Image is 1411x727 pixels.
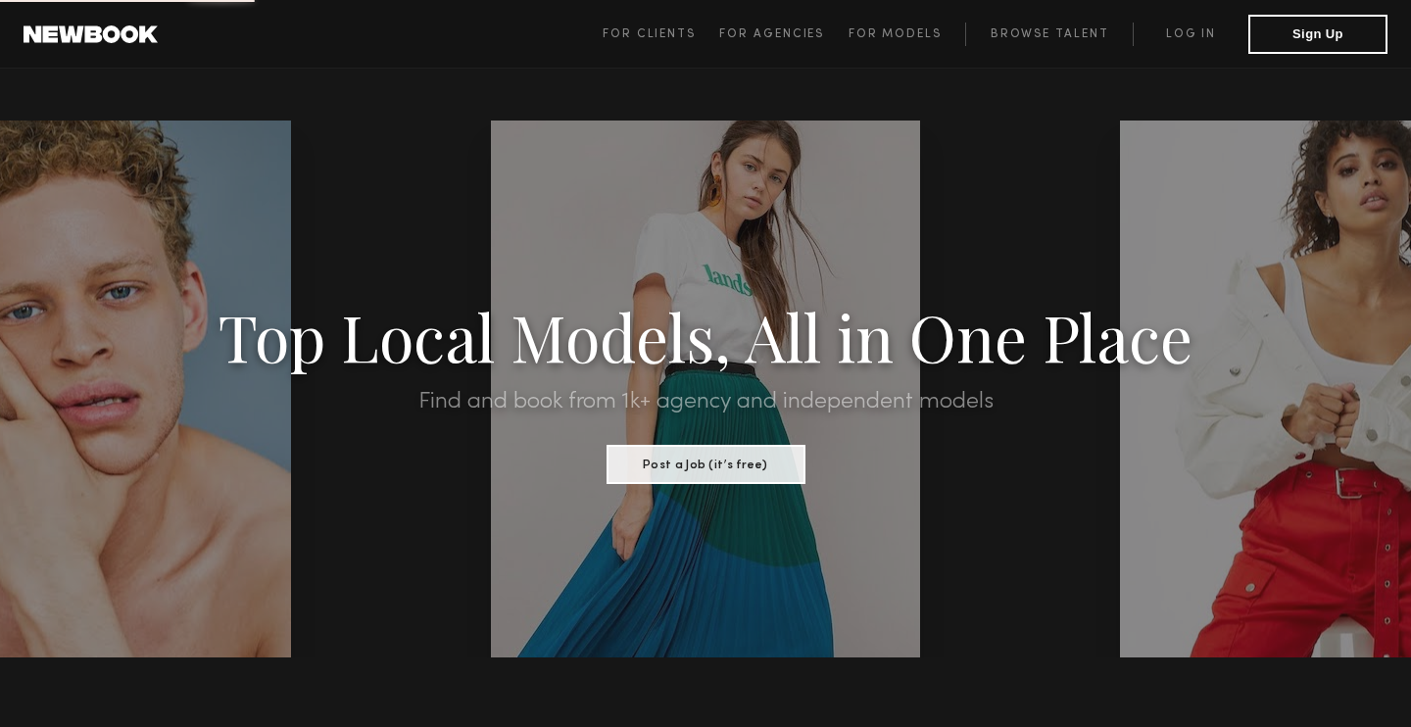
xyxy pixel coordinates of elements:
h1: Top Local Models, All in One Place [106,306,1305,366]
button: Sign Up [1248,15,1387,54]
a: For Clients [603,23,719,46]
button: Post a Job (it’s free) [607,445,805,484]
span: For Agencies [719,28,824,40]
a: Browse Talent [965,23,1133,46]
a: Post a Job (it’s free) [607,452,805,473]
span: For Models [849,28,942,40]
h2: Find and book from 1k+ agency and independent models [106,390,1305,413]
a: For Models [849,23,966,46]
span: For Clients [603,28,696,40]
a: Log in [1133,23,1248,46]
a: For Agencies [719,23,848,46]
